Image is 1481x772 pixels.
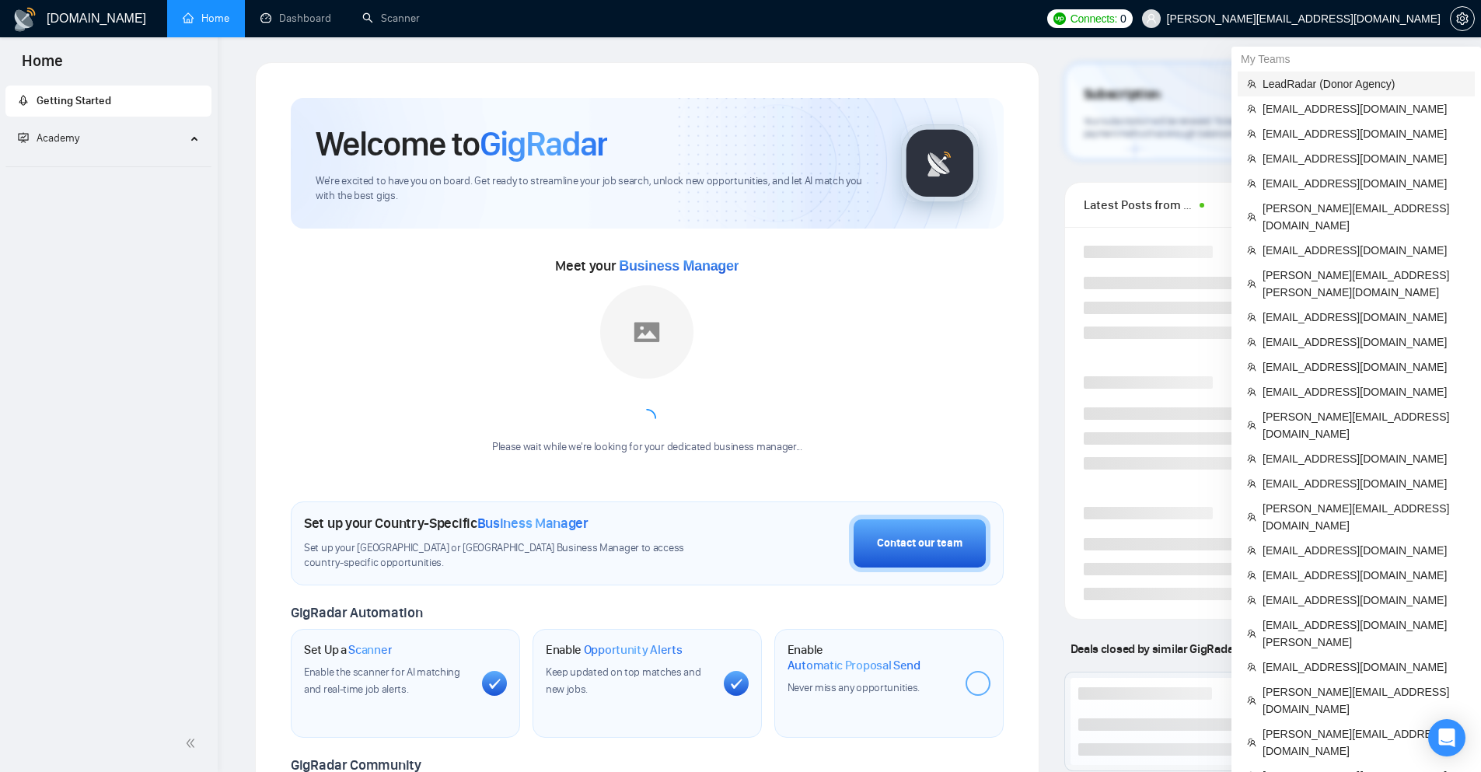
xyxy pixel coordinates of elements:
[555,257,739,274] span: Meet your
[877,535,962,552] div: Contact our team
[1428,719,1465,756] div: Open Intercom Messenger
[5,86,211,117] li: Getting Started
[477,515,589,532] span: Business Manager
[183,12,229,25] a: homeHome
[18,95,29,106] span: rocket
[584,642,683,658] span: Opportunity Alerts
[1263,725,1465,760] span: [PERSON_NAME][EMAIL_ADDRESS][DOMAIN_NAME]
[1263,125,1465,142] span: [EMAIL_ADDRESS][DOMAIN_NAME]
[483,440,812,455] div: Please wait while we're looking for your dedicated business manager...
[1263,683,1465,718] span: [PERSON_NAME][EMAIL_ADDRESS][DOMAIN_NAME]
[1263,150,1465,167] span: [EMAIL_ADDRESS][DOMAIN_NAME]
[185,735,201,751] span: double-left
[18,132,29,143] span: fund-projection-screen
[1263,567,1465,584] span: [EMAIL_ADDRESS][DOMAIN_NAME]
[1263,475,1465,492] span: [EMAIL_ADDRESS][DOMAIN_NAME]
[1084,195,1195,215] span: Latest Posts from the GigRadar Community
[1263,658,1465,676] span: [EMAIL_ADDRESS][DOMAIN_NAME]
[1263,617,1465,651] span: [EMAIL_ADDRESS][DOMAIN_NAME][PERSON_NAME]
[260,12,331,25] a: dashboardDashboard
[1247,313,1256,322] span: team
[304,665,460,696] span: Enable the scanner for AI matching and real-time job alerts.
[1247,387,1256,396] span: team
[619,258,739,274] span: Business Manager
[600,285,693,379] img: placeholder.png
[1263,242,1465,259] span: [EMAIL_ADDRESS][DOMAIN_NAME]
[18,131,79,145] span: Academy
[1064,635,1275,662] span: Deals closed by similar GigRadar users
[1247,696,1256,705] span: team
[304,642,392,658] h1: Set Up a
[1247,512,1256,522] span: team
[1247,104,1256,114] span: team
[1247,362,1256,372] span: team
[1263,542,1465,559] span: [EMAIL_ADDRESS][DOMAIN_NAME]
[1263,383,1465,400] span: [EMAIL_ADDRESS][DOMAIN_NAME]
[1071,10,1117,27] span: Connects:
[1247,79,1256,89] span: team
[362,12,420,25] a: searchScanner
[1247,479,1256,488] span: team
[1263,75,1465,93] span: LeadRadar (Donor Agency)
[316,123,607,165] h1: Welcome to
[37,94,111,107] span: Getting Started
[1263,267,1465,301] span: [PERSON_NAME][EMAIL_ADDRESS][PERSON_NAME][DOMAIN_NAME]
[901,124,979,202] img: gigradar-logo.png
[1231,47,1481,72] div: My Teams
[1263,100,1465,117] span: [EMAIL_ADDRESS][DOMAIN_NAME]
[546,642,683,658] h1: Enable
[9,50,75,82] span: Home
[1247,629,1256,638] span: team
[1263,408,1465,442] span: [PERSON_NAME][EMAIL_ADDRESS][DOMAIN_NAME]
[1247,662,1256,672] span: team
[1247,279,1256,288] span: team
[849,515,990,572] button: Contact our team
[1053,12,1066,25] img: upwork-logo.png
[1247,738,1256,747] span: team
[348,642,392,658] span: Scanner
[1247,454,1256,463] span: team
[1450,12,1475,25] a: setting
[1120,10,1126,27] span: 0
[1263,309,1465,326] span: [EMAIL_ADDRESS][DOMAIN_NAME]
[1146,13,1157,24] span: user
[1263,200,1465,234] span: [PERSON_NAME][EMAIL_ADDRESS][DOMAIN_NAME]
[637,409,656,428] span: loading
[1247,179,1256,188] span: team
[1263,450,1465,467] span: [EMAIL_ADDRESS][DOMAIN_NAME]
[1247,154,1256,163] span: team
[788,658,920,673] span: Automatic Proposal Send
[291,604,422,621] span: GigRadar Automation
[1247,246,1256,255] span: team
[788,681,920,694] span: Never miss any opportunities.
[1247,546,1256,555] span: team
[1247,571,1256,580] span: team
[37,131,79,145] span: Academy
[480,123,607,165] span: GigRadar
[1084,115,1401,140] span: Your subscription will be renewed. To keep things running smoothly, make sure your payment method...
[5,160,211,170] li: Academy Homepage
[1247,421,1256,430] span: team
[316,174,876,204] span: We're excited to have you on board. Get ready to streamline your job search, unlock new opportuni...
[304,515,589,532] h1: Set up your Country-Specific
[1263,500,1465,534] span: [PERSON_NAME][EMAIL_ADDRESS][DOMAIN_NAME]
[1263,175,1465,192] span: [EMAIL_ADDRESS][DOMAIN_NAME]
[1247,129,1256,138] span: team
[1263,592,1465,609] span: [EMAIL_ADDRESS][DOMAIN_NAME]
[1451,12,1474,25] span: setting
[1263,334,1465,351] span: [EMAIL_ADDRESS][DOMAIN_NAME]
[1263,358,1465,376] span: [EMAIL_ADDRESS][DOMAIN_NAME]
[546,665,701,696] span: Keep updated on top matches and new jobs.
[12,7,37,32] img: logo
[304,541,716,571] span: Set up your [GEOGRAPHIC_DATA] or [GEOGRAPHIC_DATA] Business Manager to access country-specific op...
[1450,6,1475,31] button: setting
[1247,212,1256,222] span: team
[1247,337,1256,347] span: team
[1084,82,1161,108] span: Subscription
[1247,596,1256,605] span: team
[788,642,953,672] h1: Enable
